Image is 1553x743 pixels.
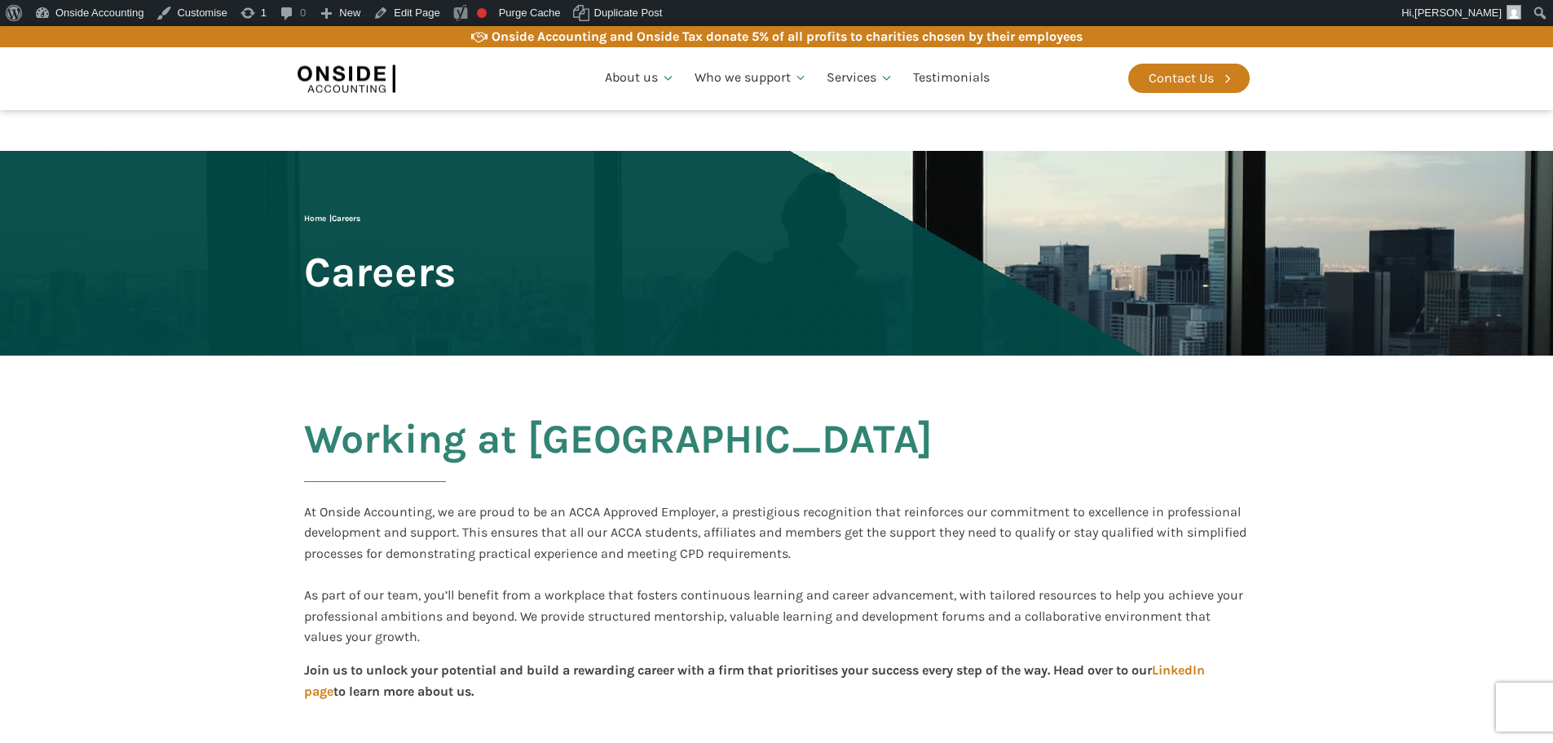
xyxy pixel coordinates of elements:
[304,660,1250,721] div: Join us to unlock your potential and build a rewarding career with a firm that prioritises your s...
[304,214,360,223] span: |
[685,51,818,106] a: Who we support
[304,250,456,294] span: Careers
[903,51,999,106] a: Testimonials
[304,662,1205,699] a: LinkedIn page
[477,8,487,18] div: Focus keyphrase not set
[298,60,395,97] img: Onside Accounting
[595,51,685,106] a: About us
[304,214,326,223] a: Home
[304,502,1250,648] div: At Onside Accounting, we are proud to be an ACCA Approved Employer, a prestigious recognition tha...
[492,26,1083,47] div: Onside Accounting and Onside Tax donate 5% of all profits to charities chosen by their employees
[1128,64,1250,93] a: Contact Us
[332,214,360,223] span: Careers
[1414,7,1502,19] span: [PERSON_NAME]
[304,417,933,502] h2: Working at [GEOGRAPHIC_DATA]
[1149,68,1214,89] div: Contact Us
[817,51,903,106] a: Services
